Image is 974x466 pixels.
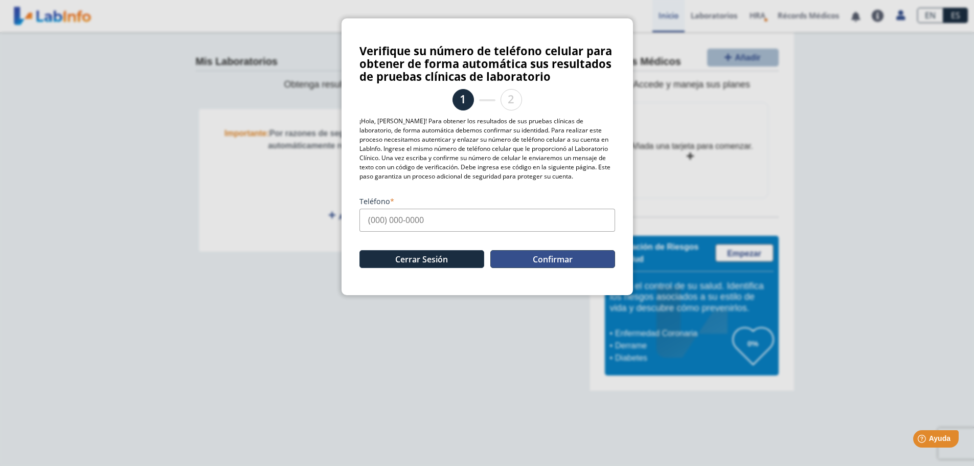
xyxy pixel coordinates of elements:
input: (000) 000-0000 [359,209,615,232]
p: ¡Hola, [PERSON_NAME]! Para obtener los resultados de sus pruebas clínicas de laboratorio, de form... [359,117,615,181]
label: Teléfono [359,196,615,206]
h3: Verifique su número de teléfono celular para obtener de forma automática sus resultados de prueba... [359,45,615,83]
iframe: Help widget launcher [883,426,963,455]
li: 2 [501,89,522,110]
button: Cerrar Sesión [359,250,484,268]
li: 1 [452,89,474,110]
button: Confirmar [490,250,615,268]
